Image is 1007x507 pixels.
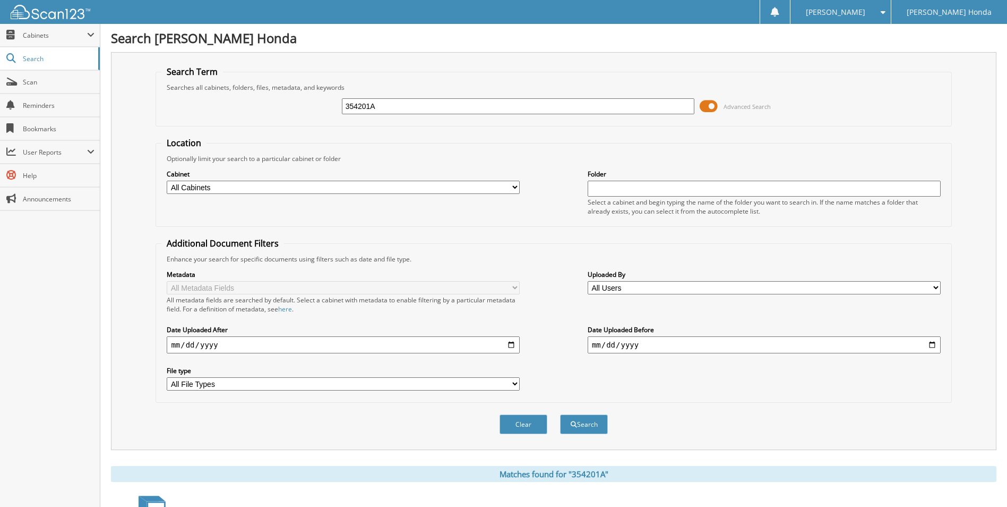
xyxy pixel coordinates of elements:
span: Bookmarks [23,124,94,133]
legend: Search Term [161,66,223,78]
span: [PERSON_NAME] Honda [907,9,992,15]
label: Date Uploaded After [167,325,520,334]
div: Searches all cabinets, folders, files, metadata, and keywords [161,83,945,92]
span: [PERSON_NAME] [806,9,865,15]
span: Scan [23,78,94,87]
span: Help [23,171,94,180]
span: Search [23,54,93,63]
legend: Location [161,137,206,149]
span: Reminders [23,101,94,110]
span: User Reports [23,148,87,157]
h1: Search [PERSON_NAME] Honda [111,29,996,47]
label: Cabinet [167,170,520,179]
div: Enhance your search for specific documents using filters such as date and file type. [161,255,945,264]
div: All metadata fields are searched by default. Select a cabinet with metadata to enable filtering b... [167,295,520,314]
a: here [278,305,292,314]
button: Search [560,415,608,434]
legend: Additional Document Filters [161,238,284,249]
label: Date Uploaded Before [588,325,941,334]
span: Cabinets [23,31,87,40]
span: Advanced Search [724,103,771,111]
img: scan123-logo-white.svg [11,5,90,19]
label: Uploaded By [588,270,941,279]
input: end [588,336,941,353]
input: start [167,336,520,353]
div: Select a cabinet and begin typing the name of the folder you want to search in. If the name match... [588,198,941,216]
label: File type [167,366,520,375]
button: Clear [500,415,547,434]
label: Metadata [167,270,520,279]
div: Optionally limit your search to a particular cabinet or folder [161,154,945,163]
span: Announcements [23,195,94,204]
label: Folder [588,170,941,179]
div: Matches found for "354201A" [111,466,996,482]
